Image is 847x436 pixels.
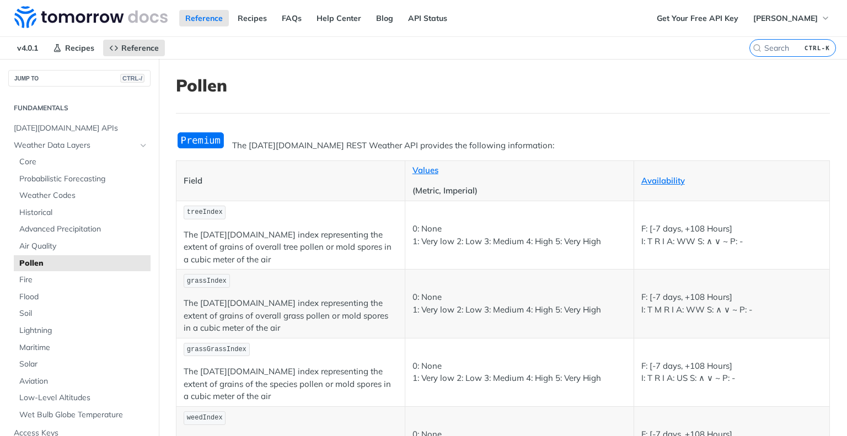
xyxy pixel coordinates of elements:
a: Soil [14,305,151,322]
span: Probabilistic Forecasting [19,174,148,185]
span: Advanced Precipitation [19,224,148,235]
span: Weather Data Layers [14,140,136,151]
a: Pollen [14,255,151,272]
a: Historical [14,204,151,221]
h2: Fundamentals [8,103,151,113]
a: Low-Level Altitudes [14,390,151,406]
a: Core [14,154,151,170]
a: Aviation [14,373,151,390]
span: Solar [19,359,148,370]
p: 0: None 1: Very low 2: Low 3: Medium 4: High 5: Very High [412,223,626,247]
span: grassIndex [187,277,227,285]
a: FAQs [276,10,308,26]
p: The [DATE][DOMAIN_NAME] index representing the extent of grains of overall tree pollen or mold sp... [184,229,398,266]
span: Recipes [65,43,94,53]
a: Recipes [232,10,273,26]
h1: Pollen [176,76,830,95]
a: Help Center [310,10,367,26]
span: [DATE][DOMAIN_NAME] APIs [14,123,148,134]
a: Maritime [14,340,151,356]
p: (Metric, Imperial) [412,185,626,197]
span: Soil [19,308,148,319]
p: F: [-7 days, +108 Hours] I: T R I A: US S: ∧ ∨ ~ P: - [641,360,823,385]
svg: Search [753,44,762,52]
span: v4.0.1 [11,40,44,56]
a: Advanced Precipitation [14,221,151,238]
p: F: [-7 days, +108 Hours] I: T R I A: WW S: ∧ ∨ ~ P: - [641,223,823,247]
span: Historical [19,207,148,218]
a: Reference [179,10,229,26]
span: Reference [121,43,159,53]
span: Low-Level Altitudes [19,392,148,403]
a: Blog [370,10,399,26]
a: Lightning [14,322,151,339]
span: Weather Codes [19,190,148,201]
button: JUMP TOCTRL-/ [8,70,151,87]
span: grassGrassIndex [187,346,246,353]
a: Reference [103,40,165,56]
span: Maritime [19,342,148,353]
span: Lightning [19,325,148,336]
a: API Status [402,10,453,26]
span: CTRL-/ [120,74,144,83]
span: Air Quality [19,241,148,252]
a: Flood [14,289,151,305]
button: [PERSON_NAME] [747,10,836,26]
span: Core [19,157,148,168]
img: Tomorrow.io Weather API Docs [14,6,168,28]
kbd: CTRL-K [802,42,833,53]
p: The [DATE][DOMAIN_NAME] index representing the extent of grains of the species pollen or mold spo... [184,365,398,403]
p: Field [184,175,398,187]
p: 0: None 1: Very low 2: Low 3: Medium 4: High 5: Very High [412,291,626,316]
a: Probabilistic Forecasting [14,171,151,187]
a: Wet Bulb Globe Temperature [14,407,151,423]
a: Weather Codes [14,187,151,204]
a: Availability [641,175,685,186]
span: Flood [19,292,148,303]
p: 0: None 1: Very low 2: Low 3: Medium 4: High 5: Very High [412,360,626,385]
a: Fire [14,272,151,288]
span: Fire [19,274,148,286]
a: Air Quality [14,238,151,255]
span: Aviation [19,376,148,387]
p: The [DATE][DOMAIN_NAME] REST Weather API provides the following information: [176,139,830,152]
span: [PERSON_NAME] [753,13,818,23]
span: weedIndex [187,414,223,422]
p: The [DATE][DOMAIN_NAME] index representing the extent of grains of overall grass pollen or mold s... [184,297,398,335]
span: treeIndex [187,208,223,216]
a: Solar [14,356,151,373]
a: [DATE][DOMAIN_NAME] APIs [8,120,151,137]
a: Get Your Free API Key [651,10,744,26]
button: Hide subpages for Weather Data Layers [139,141,148,150]
span: Pollen [19,258,148,269]
a: Recipes [47,40,100,56]
span: Wet Bulb Globe Temperature [19,410,148,421]
a: Weather Data LayersHide subpages for Weather Data Layers [8,137,151,154]
p: F: [-7 days, +108 Hours] I: T M R I A: WW S: ∧ ∨ ~ P: - [641,291,823,316]
a: Values [412,165,438,175]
